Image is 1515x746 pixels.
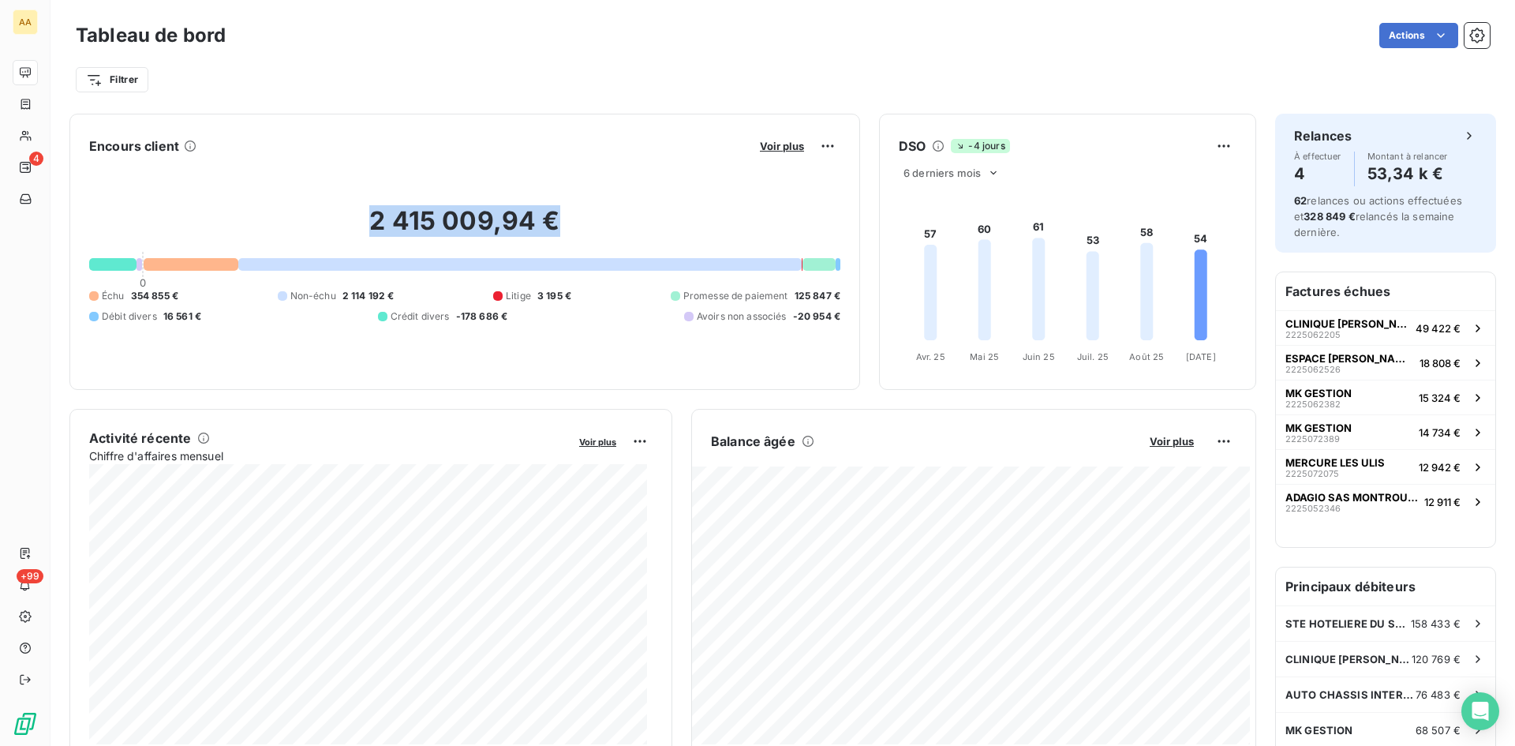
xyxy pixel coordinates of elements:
span: 2225062205 [1285,330,1341,339]
h4: 53,34 k € [1367,161,1448,186]
span: ESPACE [PERSON_NAME] [1285,352,1413,365]
span: 4 [29,152,43,166]
span: Montant à relancer [1367,152,1448,161]
tspan: Juin 25 [1023,351,1055,362]
span: Avoirs non associés [697,309,787,324]
h6: Factures échues [1276,272,1495,310]
span: 0 [140,276,146,289]
button: Filtrer [76,67,148,92]
span: 12 911 € [1424,496,1461,508]
button: Voir plus [755,139,809,153]
span: CLINIQUE [PERSON_NAME] 2 [1285,653,1412,665]
tspan: Juil. 25 [1077,351,1109,362]
h6: Relances [1294,126,1352,145]
tspan: Mai 25 [970,351,999,362]
span: 12 942 € [1419,461,1461,474]
h3: Tableau de bord [76,21,226,50]
span: 62 [1294,194,1307,207]
span: 2225072389 [1285,434,1340,444]
button: MK GESTION222506238215 324 € [1276,380,1495,414]
tspan: [DATE] [1186,351,1216,362]
span: 49 422 € [1416,322,1461,335]
span: 2225062526 [1285,365,1341,374]
span: AUTO CHASSIS INTERNATIONAL [1285,688,1416,701]
button: Voir plus [574,434,621,448]
button: Actions [1379,23,1458,48]
tspan: Août 25 [1129,351,1164,362]
button: Voir plus [1145,434,1199,448]
span: 76 483 € [1416,688,1461,701]
tspan: Avr. 25 [916,351,945,362]
img: Logo LeanPay [13,711,38,737]
span: Crédit divers [391,309,450,324]
span: 158 433 € [1411,617,1461,630]
span: Litige [506,289,531,303]
span: 6 derniers mois [903,167,981,179]
h6: Principaux débiteurs [1276,568,1495,605]
span: 2225052346 [1285,504,1341,513]
span: 120 769 € [1412,653,1461,665]
div: Open Intercom Messenger [1461,692,1499,730]
span: 2 114 192 € [342,289,395,303]
span: MK GESTION [1285,422,1352,434]
h6: Encours client [89,137,179,156]
span: CLINIQUE [PERSON_NAME] 2 [1285,317,1409,330]
span: -20 954 € [793,309,840,324]
h6: Activité récente [89,429,191,448]
span: 16 561 € [163,309,201,324]
span: MERCURE LES ULIS [1285,456,1385,469]
div: AA [13,9,38,35]
h4: 4 [1294,161,1341,186]
button: MERCURE LES ULIS222507207512 942 € [1276,449,1495,484]
span: 328 849 € [1304,210,1355,223]
button: CLINIQUE [PERSON_NAME] 2222506220549 422 € [1276,310,1495,345]
span: -178 686 € [456,309,508,324]
span: Non-échu [290,289,336,303]
h2: 2 415 009,94 € [89,205,840,253]
button: ESPACE [PERSON_NAME]222506252618 808 € [1276,345,1495,380]
button: ADAGIO SAS MONTROUGE222505234612 911 € [1276,484,1495,519]
span: -4 jours [951,139,1009,153]
span: 2225072075 [1285,469,1339,478]
span: Échu [102,289,125,303]
span: 125 847 € [795,289,840,303]
span: 2225062382 [1285,399,1341,409]
span: +99 [17,569,43,583]
span: 18 808 € [1420,357,1461,369]
span: STE HOTELIERE DU SH61QG [1285,617,1411,630]
span: 354 855 € [131,289,178,303]
span: Chiffre d'affaires mensuel [89,448,568,464]
span: relances ou actions effectuées et relancés la semaine dernière. [1294,194,1462,238]
h6: DSO [899,137,926,156]
button: MK GESTION222507238914 734 € [1276,414,1495,449]
span: ADAGIO SAS MONTROUGE [1285,491,1418,504]
span: À effectuer [1294,152,1341,161]
span: Voir plus [1150,435,1194,448]
span: 68 507 € [1416,724,1461,737]
span: MK GESTION [1285,387,1352,399]
span: MK GESTION [1285,724,1353,737]
span: Promesse de paiement [683,289,788,303]
span: 3 195 € [537,289,571,303]
h6: Balance âgée [711,432,795,451]
span: 15 324 € [1419,392,1461,404]
span: Débit divers [102,309,157,324]
span: 14 734 € [1419,426,1461,439]
span: Voir plus [760,140,804,152]
span: Voir plus [579,437,616,448]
